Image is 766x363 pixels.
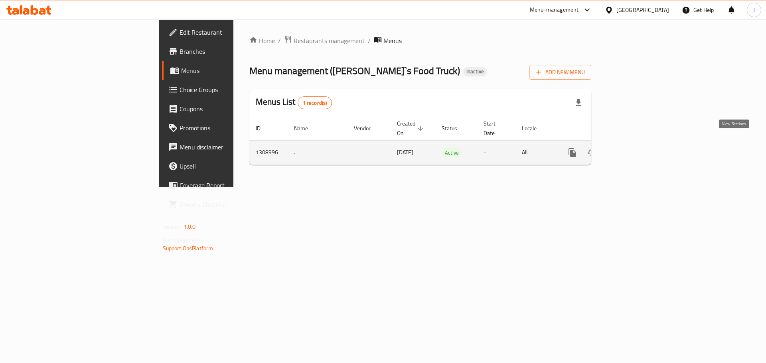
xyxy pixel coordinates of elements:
[162,176,287,195] a: Coverage Report
[256,124,271,133] span: ID
[180,85,280,94] span: Choice Groups
[162,61,287,80] a: Menus
[162,195,287,214] a: Grocery Checklist
[162,23,287,42] a: Edit Restaurant
[180,27,280,37] span: Edit Restaurant
[397,147,413,157] span: [DATE]
[180,142,280,152] span: Menu disclaimer
[180,181,280,190] span: Coverage Report
[484,119,506,138] span: Start Date
[522,124,547,133] span: Locale
[294,124,318,133] span: Name
[298,99,332,107] span: 1 record(s)
[354,124,381,133] span: Vendor
[181,66,280,75] span: Menus
[184,222,196,232] span: 1.0.0
[463,67,487,77] div: Inactive
[256,96,332,109] h2: Menus List
[569,93,588,112] div: Export file
[515,140,557,165] td: All
[442,124,468,133] span: Status
[249,116,646,165] table: enhanced table
[180,200,280,209] span: Grocery Checklist
[162,99,287,118] a: Coupons
[383,36,402,45] span: Menus
[368,36,371,45] li: /
[180,47,280,56] span: Branches
[180,123,280,133] span: Promotions
[162,157,287,176] a: Upsell
[180,104,280,114] span: Coupons
[163,243,213,253] a: Support.OpsPlatform
[298,96,332,109] div: Total records count
[616,6,669,14] div: [GEOGRAPHIC_DATA]
[557,116,646,141] th: Actions
[162,137,287,157] a: Menu disclaimer
[163,222,182,232] span: Version:
[397,119,426,138] span: Created On
[753,6,755,14] span: J
[530,5,579,15] div: Menu-management
[249,35,591,46] nav: breadcrumb
[442,148,462,157] span: Active
[463,68,487,75] span: Inactive
[162,42,287,61] a: Branches
[163,235,199,245] span: Get support on:
[162,118,287,137] a: Promotions
[284,35,365,46] a: Restaurants management
[582,143,601,162] button: Change Status
[529,65,591,80] button: Add New Menu
[249,62,460,80] span: Menu management ( [PERSON_NAME]`s Food Truck )
[563,143,582,162] button: more
[536,67,585,77] span: Add New Menu
[288,140,347,165] td: .
[294,36,365,45] span: Restaurants management
[162,80,287,99] a: Choice Groups
[180,161,280,171] span: Upsell
[477,140,515,165] td: -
